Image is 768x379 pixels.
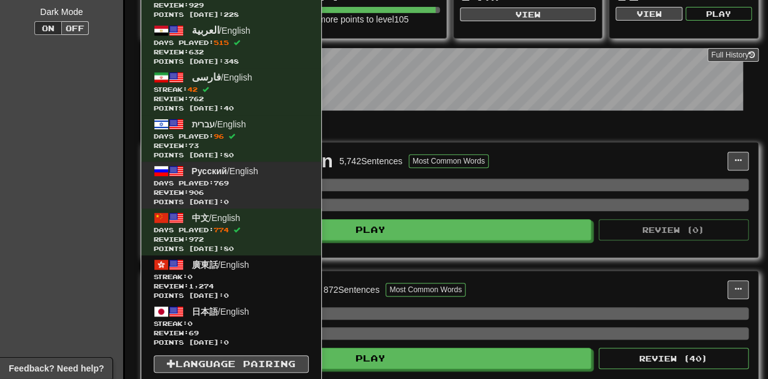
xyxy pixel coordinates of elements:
[154,188,309,197] span: Review: 906
[154,225,309,235] span: Days Played:
[154,355,309,373] a: Language Pairing
[141,68,321,115] a: فارسی/EnglishStreak:42 Review:762Points [DATE]:40
[192,24,219,36] span: العربية
[61,21,89,35] button: Off
[192,213,241,223] span: / English
[154,282,309,291] span: Review: 1,274
[141,255,321,302] a: 廣東話/EnglishStreak:0 Review:1,274Points [DATE]:0
[154,85,309,94] span: Streak:
[34,21,62,35] button: On
[141,209,321,255] a: 中文/EnglishDays Played:774 Review:972Points [DATE]:80
[192,119,215,129] span: עברית
[304,13,440,26] div: 209 more points to level 105
[192,119,246,129] span: / English
[154,132,309,141] span: Days Played:
[154,94,309,104] span: Review: 762
[409,154,489,168] button: Most Common Words
[141,162,321,209] a: Русский/EnglishDays Played:769 Review:906Points [DATE]:0
[599,348,749,369] button: Review (40)
[192,72,252,82] span: / English
[192,71,221,82] span: فارسی
[154,328,309,338] span: Review: 69
[154,57,309,66] span: Points [DATE]: 348
[154,197,309,207] span: Points [DATE]: 0
[151,219,591,240] button: Play
[154,272,309,282] span: Streak:
[192,26,251,36] span: / English
[154,179,309,188] span: Days Played:
[192,307,218,317] span: 日本語
[141,21,321,68] a: العربية/EnglishDays Played:515 Review:632Points [DATE]:348
[154,338,309,347] span: Points [DATE]: 0
[187,86,197,93] span: 42
[154,141,309,150] span: Review: 73
[192,260,249,270] span: / English
[192,307,249,317] span: / English
[154,235,309,244] span: Review: 972
[460,7,596,21] button: View
[599,219,749,240] button: Review (0)
[154,319,309,328] span: Streak:
[214,179,229,187] span: 769
[214,132,224,140] span: 96
[154,150,309,160] span: Points [DATE]: 80
[707,48,759,62] a: Full History
[192,213,209,223] span: 中文
[154,104,309,113] span: Points [DATE]: 40
[141,115,321,162] a: עברית/EnglishDays Played:96 Review:73Points [DATE]:80
[214,226,229,234] span: 774
[187,320,192,327] span: 0
[154,10,309,19] span: Points [DATE]: 228
[154,38,309,47] span: Days Played:
[386,283,466,297] button: Most Common Words
[9,362,104,375] span: Open feedback widget
[151,348,591,369] button: Play
[154,244,309,253] span: Points [DATE]: 80
[141,123,759,135] p: In Progress
[192,166,258,176] span: / English
[339,155,402,167] div: 5,742 Sentences
[192,260,218,270] span: 廣東話
[214,39,229,46] span: 515
[192,166,227,176] span: Русский
[154,47,309,57] span: Review: 632
[141,302,321,349] a: 日本語/EnglishStreak:0 Review:69Points [DATE]:0
[154,1,309,10] span: Review: 929
[686,7,752,21] button: Play
[154,291,309,300] span: Points [DATE]: 0
[324,283,380,296] div: 872 Sentences
[187,273,192,280] span: 0
[9,6,114,18] div: Dark Mode
[616,7,682,21] button: View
